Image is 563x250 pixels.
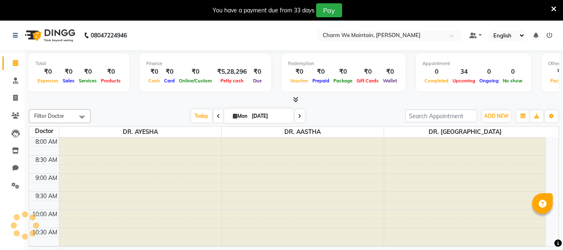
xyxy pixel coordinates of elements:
div: 34 [450,67,477,77]
div: 8:30 AM [34,156,59,164]
span: ADD NEW [484,113,509,119]
div: Total [35,60,123,67]
div: 8:00 AM [34,138,59,146]
div: 0 [501,67,525,77]
div: Finance [146,60,265,67]
b: 08047224946 [91,24,127,47]
span: Package [331,78,354,84]
span: Card [162,78,177,84]
span: Petty cash [218,78,246,84]
button: ADD NEW [482,110,511,122]
div: You have a payment due from 33 days [213,6,314,15]
div: 0 [422,67,450,77]
div: ₹0 [177,67,214,77]
span: No show [501,78,525,84]
div: ₹0 [381,67,399,77]
div: ₹0 [331,67,354,77]
div: 10:30 AM [30,228,59,237]
span: DR. AASTHA [222,127,384,137]
span: Upcoming [450,78,477,84]
span: Gift Cards [354,78,381,84]
div: Redemption [288,60,399,67]
span: Today [191,110,212,122]
span: Due [251,78,264,84]
div: ₹0 [99,67,123,77]
span: Wallet [381,78,399,84]
span: Ongoing [477,78,501,84]
div: 9:30 AM [34,192,59,201]
input: 2025-09-01 [249,110,291,122]
div: ₹0 [354,67,381,77]
div: ₹0 [35,67,61,77]
span: Online/Custom [177,78,214,84]
img: logo [21,24,77,47]
span: Expenses [35,78,61,84]
div: ₹0 [250,67,265,77]
div: ₹0 [162,67,177,77]
span: Cash [146,78,162,84]
div: Appointment [422,60,525,67]
button: Pay [316,3,342,17]
span: Products [99,78,123,84]
span: Prepaid [310,78,331,84]
div: 9:00 AM [34,174,59,182]
span: Mon [231,113,249,119]
span: Voucher [288,78,310,84]
span: Completed [422,78,450,84]
div: ₹5,28,296 [214,67,250,77]
div: ₹0 [146,67,162,77]
span: Services [77,78,99,84]
div: 0 [477,67,501,77]
div: 10:00 AM [30,210,59,219]
div: ₹0 [310,67,331,77]
span: Filter Doctor [34,112,64,119]
span: DR. [GEOGRAPHIC_DATA] [384,127,547,137]
div: ₹0 [77,67,99,77]
div: Doctor [29,127,59,136]
span: DR. AYESHA [59,127,221,137]
div: ₹0 [61,67,77,77]
input: Search Appointment [405,110,477,122]
span: Sales [61,78,77,84]
div: ₹0 [288,67,310,77]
